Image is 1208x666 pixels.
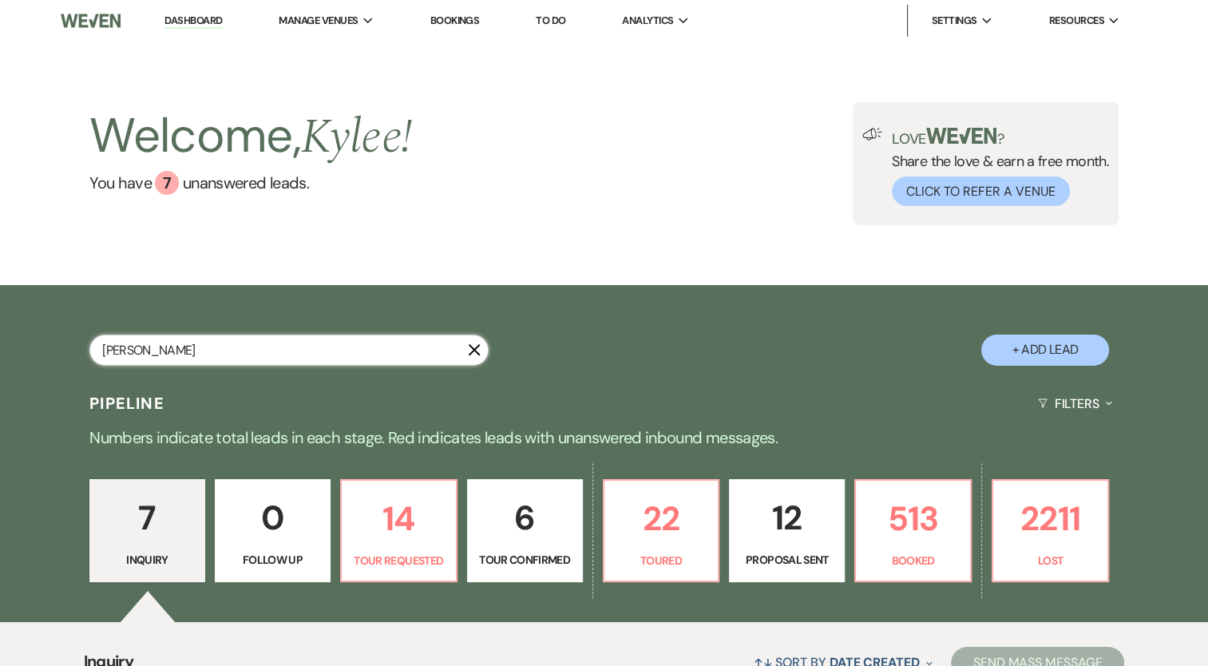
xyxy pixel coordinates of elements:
[1003,552,1098,569] p: Lost
[614,492,709,545] p: 22
[89,335,489,366] input: Search by name, event date, email address or phone number
[430,14,479,27] a: Bookings
[279,13,358,29] span: Manage Venues
[882,128,1109,206] div: Share the love & earn a free month.
[729,479,845,583] a: 12Proposal Sent
[100,491,195,545] p: 7
[614,552,709,569] p: Toured
[865,552,960,569] p: Booked
[351,492,446,545] p: 14
[89,171,412,195] a: You have 7 unanswered leads.
[622,13,673,29] span: Analytics
[1032,383,1119,425] button: Filters
[100,551,195,569] p: Inquiry
[215,479,331,583] a: 0Follow Up
[477,551,572,569] p: Tour Confirmed
[865,492,960,545] p: 513
[1003,492,1098,545] p: 2211
[351,552,446,569] p: Tour Requested
[225,551,320,569] p: Follow Up
[30,425,1179,450] p: Numbers indicate total leads in each stage. Red indicates leads with unanswered inbound messages.
[992,479,1109,583] a: 2211Lost
[739,551,834,569] p: Proposal Sent
[301,101,412,174] span: Kylee !
[467,479,583,583] a: 6Tour Confirmed
[739,491,834,545] p: 12
[340,479,457,583] a: 14Tour Requested
[164,14,222,29] a: Dashboard
[155,171,179,195] div: 7
[892,128,1109,146] p: Love ?
[1048,13,1103,29] span: Resources
[225,491,320,545] p: 0
[926,128,997,144] img: weven-logo-green.svg
[932,13,977,29] span: Settings
[981,335,1109,366] button: + Add Lead
[477,491,572,545] p: 6
[862,128,882,141] img: loud-speaker-illustration.svg
[854,479,972,583] a: 513Booked
[61,4,121,38] img: Weven Logo
[89,392,164,414] h3: Pipeline
[892,176,1070,206] button: Click to Refer a Venue
[89,102,412,171] h2: Welcome,
[536,14,565,27] a: To Do
[603,479,720,583] a: 22Toured
[89,479,205,583] a: 7Inquiry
